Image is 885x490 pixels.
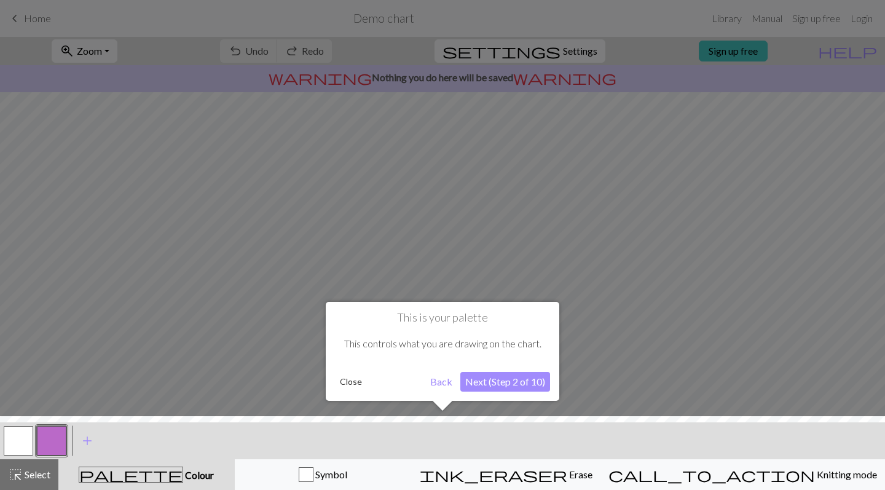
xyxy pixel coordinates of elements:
[335,311,550,325] h1: This is your palette
[460,372,550,392] button: Next (Step 2 of 10)
[425,372,457,392] button: Back
[335,373,367,391] button: Close
[335,325,550,363] div: This controls what you are drawing on the chart.
[326,302,559,401] div: This is your palette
